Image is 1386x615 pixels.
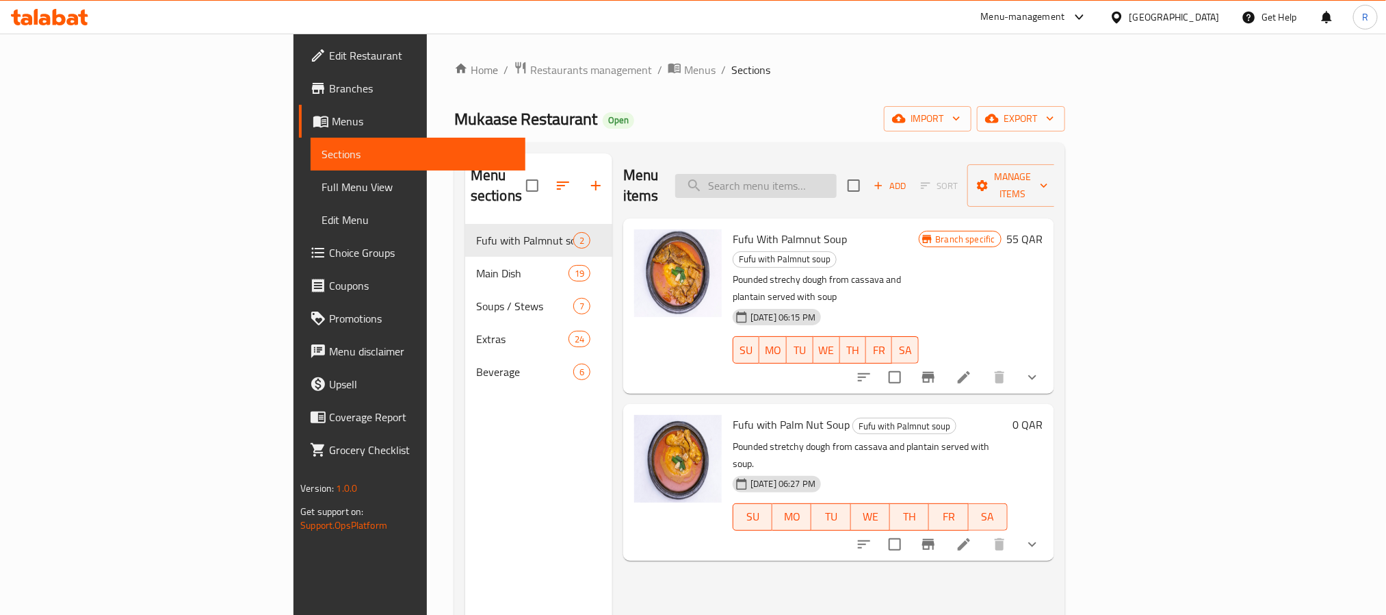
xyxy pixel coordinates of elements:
[476,331,568,347] span: Extras
[1129,10,1220,25] div: [GEOGRAPHIC_DATA]
[329,244,514,261] span: Choice Groups
[880,363,909,392] span: Select to update
[895,110,960,127] span: import
[733,438,1008,473] p: Pounded stretchy dough from cassava and plantain served with soup.
[476,265,568,281] span: Main Dish
[930,233,1001,246] span: Branch specific
[929,503,968,531] button: FR
[1024,369,1041,386] svg: Show Choices
[623,165,659,206] h2: Menu items
[299,368,525,401] a: Upsell
[299,335,525,368] a: Menu disclaimer
[848,361,880,394] button: sort-choices
[329,343,514,360] span: Menu disclaimer
[772,503,811,531] button: MO
[1013,415,1043,434] h6: 0 QAR
[476,232,573,249] span: Fufu with Palmnut soup
[322,212,514,228] span: Edit Menu
[969,503,1008,531] button: SA
[299,105,525,138] a: Menus
[731,62,770,78] span: Sections
[465,257,612,290] div: Main Dish19
[1016,361,1049,394] button: show more
[299,269,525,302] a: Coupons
[547,169,579,202] span: Sort sections
[739,340,754,360] span: SU
[675,174,837,198] input: search
[819,340,835,360] span: WE
[840,336,866,364] button: TH
[322,146,514,162] span: Sections
[892,336,918,364] button: SA
[733,229,847,249] span: Fufu With Palmnut Soup
[853,418,956,434] span: Fufu with Palmnut soup
[300,516,387,534] a: Support.OpsPlatform
[745,311,821,324] span: [DATE] 06:15 PM
[978,168,1048,203] span: Manage items
[895,507,924,527] span: TH
[778,507,806,527] span: MO
[851,503,890,531] button: WE
[898,340,913,360] span: SA
[765,340,781,360] span: MO
[872,178,908,194] span: Add
[329,442,514,458] span: Grocery Checklist
[568,265,590,281] div: items
[912,528,945,561] button: Branch-specific-item
[574,300,590,313] span: 7
[573,364,590,380] div: items
[603,114,634,126] span: Open
[866,336,892,364] button: FR
[733,271,918,305] p: Pounded strechy dough from cassava and plantain served with soup
[981,9,1065,25] div: Menu-management
[476,364,573,380] div: Beverage
[465,355,612,388] div: Beverage6
[603,112,634,129] div: Open
[300,503,363,520] span: Get support on:
[1007,229,1043,249] h6: 55 QAR
[934,507,963,527] span: FR
[983,361,1016,394] button: delete
[311,171,525,203] a: Full Menu View
[573,298,590,314] div: items
[739,507,767,527] span: SU
[322,179,514,195] span: Full Menu View
[657,62,662,78] li: /
[299,72,525,105] a: Branches
[574,366,590,379] span: 6
[329,277,514,294] span: Coupons
[299,302,525,335] a: Promotions
[573,232,590,249] div: items
[977,106,1065,131] button: export
[813,336,840,364] button: WE
[817,507,845,527] span: TU
[329,80,514,97] span: Branches
[465,224,612,257] div: Fufu with Palmnut soup2
[311,203,525,236] a: Edit Menu
[299,434,525,466] a: Grocery Checklist
[1024,536,1041,553] svg: Show Choices
[884,106,971,131] button: import
[299,236,525,269] a: Choice Groups
[332,113,514,129] span: Menus
[759,336,787,364] button: MO
[634,415,722,503] img: Fufu with Palm Nut Soup
[1362,10,1368,25] span: R
[465,323,612,355] div: Extras24
[733,251,836,267] span: Fufu with Palmnut soup
[872,340,887,360] span: FR
[846,340,861,360] span: TH
[337,479,358,497] span: 1.0.0
[514,61,652,79] a: Restaurants management
[733,503,772,531] button: SU
[839,171,868,200] span: Select section
[574,234,590,247] span: 2
[454,103,597,134] span: Mukaase Restaurant
[465,290,612,323] div: Soups / Stews7
[890,503,929,531] button: TH
[721,62,726,78] li: /
[868,175,912,197] button: Add
[974,507,1002,527] span: SA
[988,110,1054,127] span: export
